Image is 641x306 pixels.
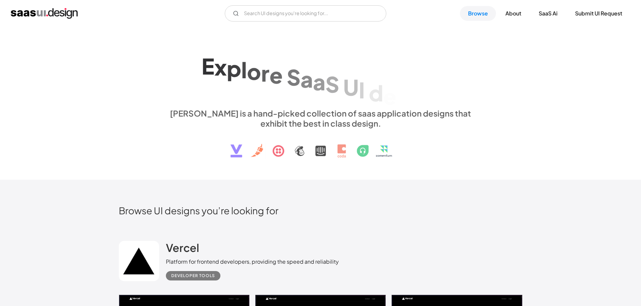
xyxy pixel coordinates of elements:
[383,83,396,109] div: e
[166,258,339,266] div: Platform for frontend developers, providing the speed and reliability
[227,55,241,81] div: p
[247,58,261,84] div: o
[214,54,227,80] div: x
[287,64,300,90] div: S
[270,62,283,88] div: e
[166,241,199,258] a: Vercel
[567,6,630,21] a: Submit UI Request
[11,8,78,19] a: home
[225,5,386,21] form: Email Form
[325,71,339,97] div: S
[300,66,313,92] div: a
[202,53,214,79] div: E
[359,77,365,103] div: I
[219,128,423,163] img: text, icon, saas logo
[166,108,475,128] div: [PERSON_NAME] is a hand-picked collection of saas application designs that exhibit the best in cl...
[313,69,325,94] div: a
[225,5,386,21] input: Search UI designs you're looking for...
[343,74,359,100] div: U
[241,56,247,82] div: l
[261,60,270,86] div: r
[171,272,215,280] div: Developer tools
[166,50,475,102] h1: Explore SaaS UI design patterns & interactions.
[369,80,383,106] div: d
[460,6,496,21] a: Browse
[531,6,566,21] a: SaaS Ai
[119,205,523,216] h2: Browse UI designs you’re looking for
[497,6,529,21] a: About
[166,241,199,254] h2: Vercel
